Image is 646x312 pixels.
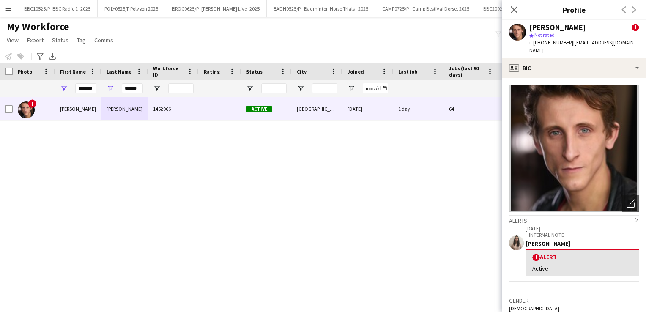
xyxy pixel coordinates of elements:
[101,97,148,120] div: [PERSON_NAME]
[60,68,86,75] span: First Name
[444,97,499,120] div: 64
[509,297,639,304] h3: Gender
[509,215,639,224] div: Alerts
[24,35,47,46] a: Export
[502,58,646,78] div: Bio
[35,51,45,61] app-action-btn: Advanced filters
[529,39,573,46] span: t. [PHONE_NUMBER]
[75,83,96,93] input: First Name Filter Input
[449,65,484,78] span: Jobs (last 90 days)
[526,232,639,238] p: – INTERNAL NOTE
[246,68,263,75] span: Status
[509,85,639,212] img: Crew avatar or photo
[529,24,586,31] div: [PERSON_NAME]
[348,85,355,92] button: Open Filter Menu
[529,39,636,53] span: | [EMAIL_ADDRESS][DOMAIN_NAME]
[77,36,86,44] span: Tag
[526,240,639,247] div: [PERSON_NAME]
[342,97,393,120] div: [DATE]
[297,85,304,92] button: Open Filter Menu
[476,0,558,17] button: BBC20925/P- BBC RADIO 2- 2025
[60,85,68,92] button: Open Filter Menu
[246,85,254,92] button: Open Filter Menu
[55,97,101,120] div: [PERSON_NAME]
[632,24,639,31] span: !
[17,0,98,17] button: BBC10525/P- BBC Radio 1- 2025
[363,83,388,93] input: Joined Filter Input
[3,35,22,46] a: View
[7,36,19,44] span: View
[7,20,69,33] span: My Workforce
[98,0,165,17] button: POLY0525/P Polygon 2025
[375,0,476,17] button: CAMP0725/P - Camp Bestival Dorset 2025
[49,35,72,46] a: Status
[297,68,307,75] span: City
[74,35,89,46] a: Tag
[94,36,113,44] span: Comms
[267,0,375,17] button: BADH0525/P - Badminton Horse Trials - 2025
[261,83,287,93] input: Status Filter Input
[107,68,131,75] span: Last Name
[398,68,417,75] span: Last job
[292,97,342,120] div: [GEOGRAPHIC_DATA]
[348,68,364,75] span: Joined
[168,83,194,93] input: Workforce ID Filter Input
[165,0,267,17] button: BROC0625/P- [PERSON_NAME] Live- 2025
[107,85,114,92] button: Open Filter Menu
[532,265,632,272] div: Active
[393,97,444,120] div: 1 day
[532,253,632,261] div: Alert
[153,85,161,92] button: Open Filter Menu
[204,68,220,75] span: Rating
[18,68,32,75] span: Photo
[502,4,646,15] h3: Profile
[148,97,199,120] div: 1462966
[246,106,272,112] span: Active
[18,101,35,118] img: Matthew Thomas
[47,51,57,61] app-action-btn: Export XLSX
[532,254,540,261] span: !
[153,65,183,78] span: Workforce ID
[534,32,555,38] span: Not rated
[28,99,36,108] span: !
[52,36,68,44] span: Status
[27,36,44,44] span: Export
[622,195,639,212] div: Open photos pop-in
[509,305,559,312] span: [DEMOGRAPHIC_DATA]
[312,83,337,93] input: City Filter Input
[91,35,117,46] a: Comms
[122,83,143,93] input: Last Name Filter Input
[526,225,639,232] p: [DATE]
